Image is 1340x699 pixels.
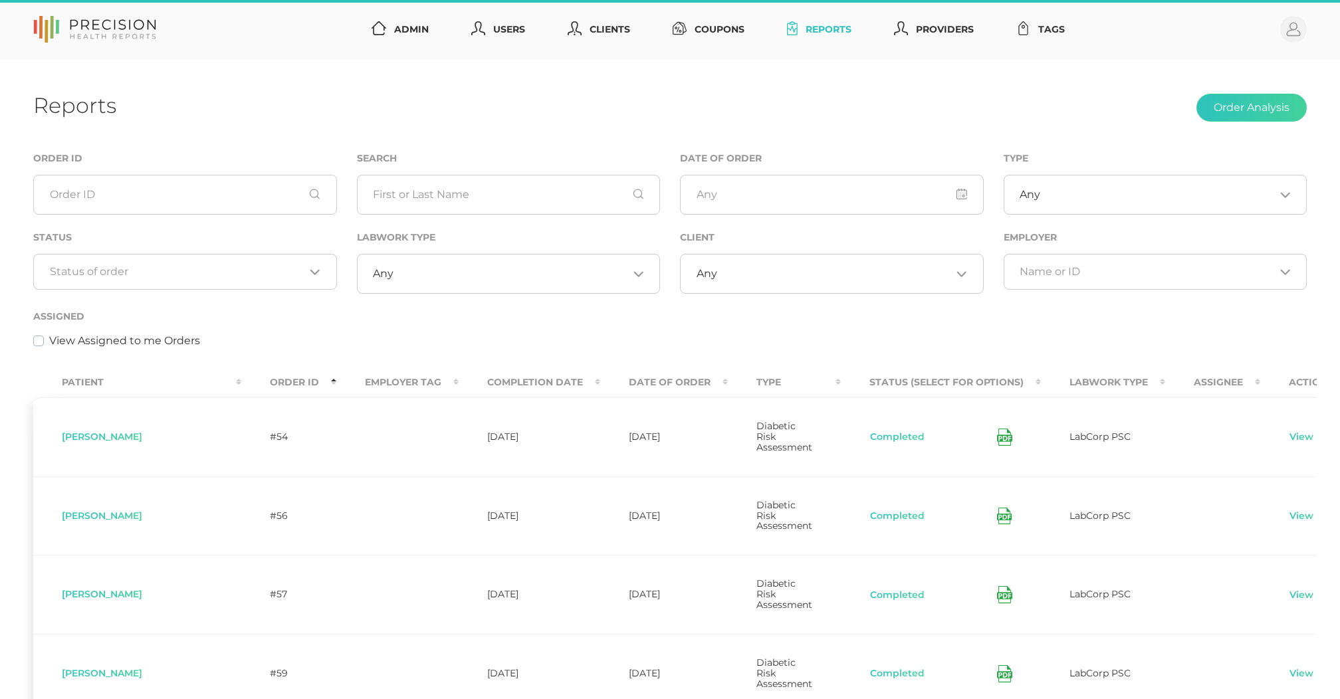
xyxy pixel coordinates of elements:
[241,367,336,397] th: Order ID : activate to sort column descending
[697,267,717,280] span: Any
[33,367,241,397] th: Patient : activate to sort column ascending
[728,367,841,397] th: Type : activate to sort column ascending
[680,153,762,164] label: Date of Order
[1069,588,1131,600] span: LabCorp PSC
[459,476,600,555] td: [DATE]
[459,397,600,476] td: [DATE]
[756,577,812,611] span: Diabetic Risk Assessment
[1196,94,1307,122] button: Order Analysis
[357,232,435,243] label: Labwork Type
[841,367,1041,397] th: Status (Select for Options) : activate to sort column ascending
[357,254,661,294] div: Search for option
[869,667,925,680] button: Completed
[600,397,728,476] td: [DATE]
[600,367,728,397] th: Date Of Order : activate to sort column ascending
[667,17,750,42] a: Coupons
[357,175,661,215] input: First or Last Name
[459,555,600,634] td: [DATE]
[1069,431,1131,443] span: LabCorp PSC
[1020,188,1040,201] span: Any
[756,499,812,532] span: Diabetic Risk Assessment
[1289,667,1314,680] a: View
[33,311,84,322] label: Assigned
[782,17,857,42] a: Reports
[680,232,715,243] label: Client
[756,420,812,453] span: Diabetic Risk Assessment
[33,232,72,243] label: Status
[241,555,336,634] td: #57
[1020,265,1275,278] input: Search for option
[241,476,336,555] td: #56
[62,667,142,679] span: [PERSON_NAME]
[562,17,635,42] a: Clients
[869,431,925,444] button: Completed
[889,17,979,42] a: Providers
[466,17,530,42] a: Users
[680,175,984,215] input: Any
[1004,175,1307,215] div: Search for option
[241,397,336,476] td: #54
[1289,589,1314,602] a: View
[62,588,142,600] span: [PERSON_NAME]
[869,589,925,602] button: Completed
[756,656,812,690] span: Diabetic Risk Assessment
[459,367,600,397] th: Completion Date : activate to sort column ascending
[49,333,200,349] label: View Assigned to me Orders
[869,510,925,523] button: Completed
[62,431,142,443] span: [PERSON_NAME]
[1069,667,1131,679] span: LabCorp PSC
[600,476,728,555] td: [DATE]
[680,254,984,294] div: Search for option
[33,153,82,164] label: Order ID
[717,267,952,280] input: Search for option
[373,267,393,280] span: Any
[33,254,337,290] div: Search for option
[33,92,116,118] h1: Reports
[357,153,397,164] label: Search
[62,510,142,522] span: [PERSON_NAME]
[1289,431,1314,444] a: View
[1041,367,1165,397] th: Labwork Type : activate to sort column ascending
[50,265,305,278] input: Search for option
[33,175,337,215] input: Order ID
[1069,510,1131,522] span: LabCorp PSC
[366,17,434,42] a: Admin
[1289,510,1314,523] a: View
[1004,153,1028,164] label: Type
[1165,367,1260,397] th: Assignee : activate to sort column ascending
[1004,232,1057,243] label: Employer
[1004,254,1307,290] div: Search for option
[336,367,459,397] th: Employer Tag : activate to sort column ascending
[1011,17,1070,42] a: Tags
[393,267,628,280] input: Search for option
[600,555,728,634] td: [DATE]
[1040,188,1275,201] input: Search for option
